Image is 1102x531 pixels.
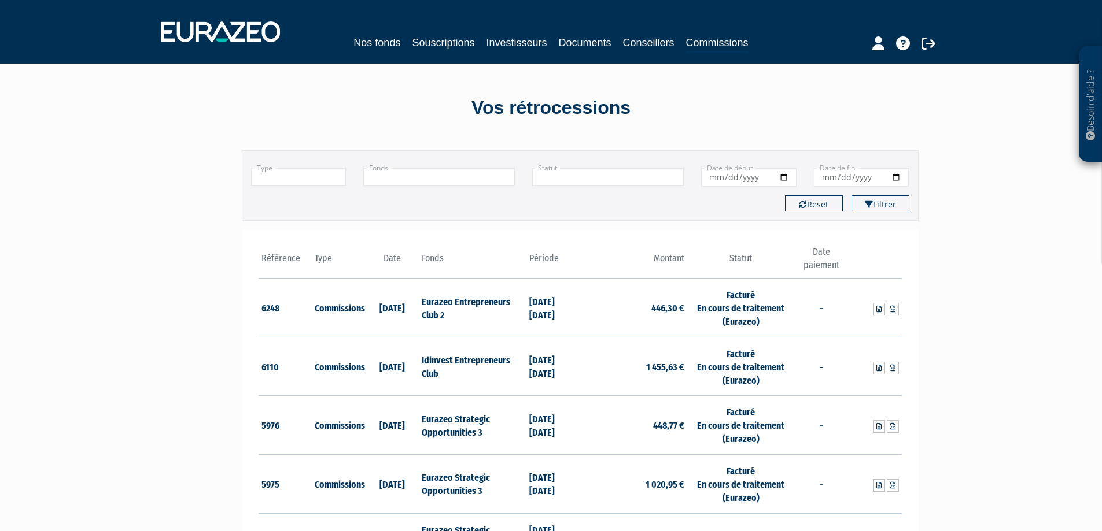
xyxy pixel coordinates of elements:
td: Facturé En cours de traitement (Eurazeo) [687,337,794,396]
td: 6110 [259,337,312,396]
td: 1 455,63 € [580,337,687,396]
td: [DATE] [366,337,419,396]
th: Période [526,246,580,279]
a: Nos fonds [353,35,400,51]
td: [DATE] [366,279,419,337]
td: - [794,454,848,513]
td: [DATE] [DATE] [526,337,580,396]
td: Commissions [312,279,366,337]
a: Conseillers [623,35,675,51]
button: Reset [785,195,843,211]
td: - [794,279,848,337]
a: Investisseurs [486,35,547,51]
td: 5975 [259,454,312,513]
th: Date paiement [794,246,848,279]
th: Fonds [419,246,526,279]
td: Commissions [312,396,366,455]
div: Vos rétrocessions [222,95,881,121]
td: [DATE] [DATE] [526,279,580,337]
td: Facturé En cours de traitement (Eurazeo) [687,454,794,513]
td: 5976 [259,396,312,455]
p: Besoin d'aide ? [1084,53,1097,157]
a: Commissions [686,35,749,53]
a: Documents [559,35,611,51]
td: 448,77 € [580,396,687,455]
th: Type [312,246,366,279]
td: [DATE] [DATE] [526,454,580,513]
td: Facturé En cours de traitement (Eurazeo) [687,396,794,455]
td: Eurazeo Strategic Opportunities 3 [419,396,526,455]
td: Eurazeo Entrepreneurs Club 2 [419,279,526,337]
td: Commissions [312,454,366,513]
td: [DATE] [DATE] [526,396,580,455]
td: - [794,396,848,455]
th: Date [366,246,419,279]
td: 1 020,95 € [580,454,687,513]
th: Statut [687,246,794,279]
img: 1732889491-logotype_eurazeo_blanc_rvb.png [161,21,280,42]
td: 446,30 € [580,279,687,337]
a: Souscriptions [412,35,474,51]
th: Montant [580,246,687,279]
td: [DATE] [366,454,419,513]
td: Facturé En cours de traitement (Eurazeo) [687,279,794,337]
td: 6248 [259,279,312,337]
td: Commissions [312,337,366,396]
td: [DATE] [366,396,419,455]
th: Référence [259,246,312,279]
td: Idinvest Entrepreneurs Club [419,337,526,396]
td: - [794,337,848,396]
td: Eurazeo Strategic Opportunities 3 [419,454,526,513]
button: Filtrer [852,195,909,211]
